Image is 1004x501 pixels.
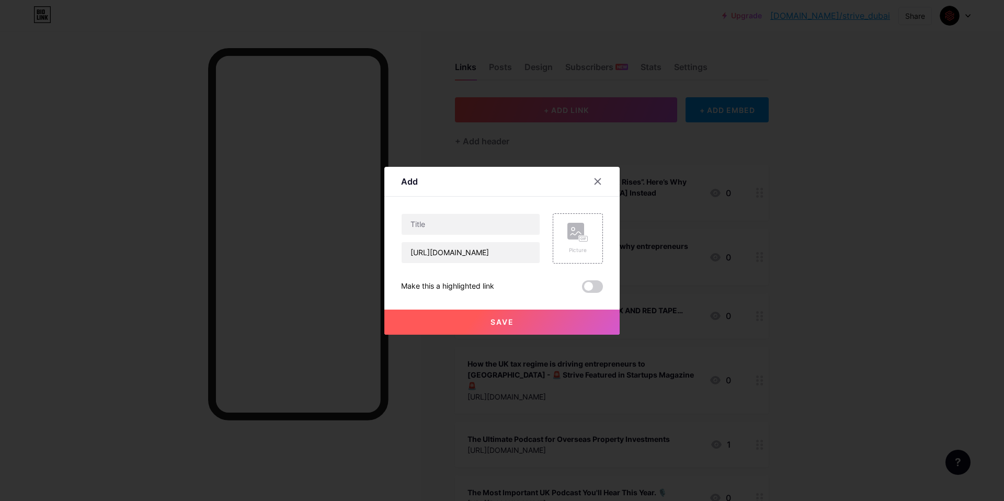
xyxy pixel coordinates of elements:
input: URL [402,242,540,263]
input: Title [402,214,540,235]
span: Save [490,317,514,326]
div: Make this a highlighted link [401,280,494,293]
button: Save [384,310,620,335]
div: Add [401,175,418,188]
div: Picture [567,246,588,254]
